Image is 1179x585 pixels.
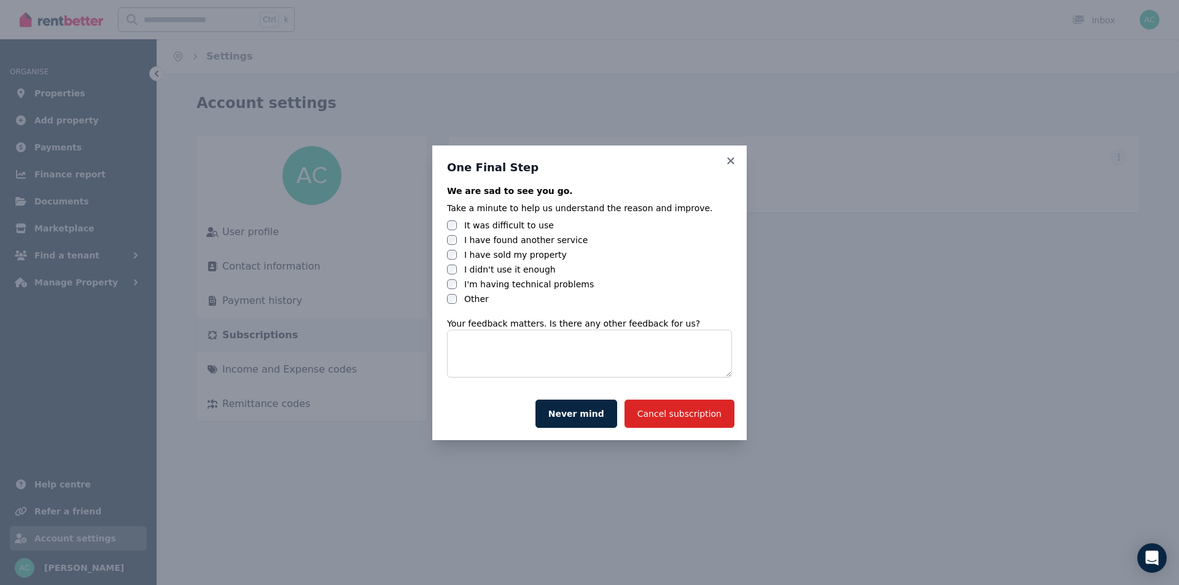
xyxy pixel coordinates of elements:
[1137,543,1167,573] div: Open Intercom Messenger
[625,400,734,428] button: Cancel subscription
[464,263,556,276] label: I didn't use it enough
[464,234,588,246] label: I have found another service
[447,202,732,214] div: Take a minute to help us understand the reason and improve.
[447,185,732,197] div: We are sad to see you go.
[464,278,594,290] label: I'm having technical problems
[464,249,567,261] label: I have sold my property
[447,160,732,175] h3: One Final Step
[447,317,732,330] div: Your feedback matters. Is there any other feedback for us?
[535,400,617,428] button: Never mind
[464,293,489,305] label: Other
[464,219,554,231] label: It was difficult to use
